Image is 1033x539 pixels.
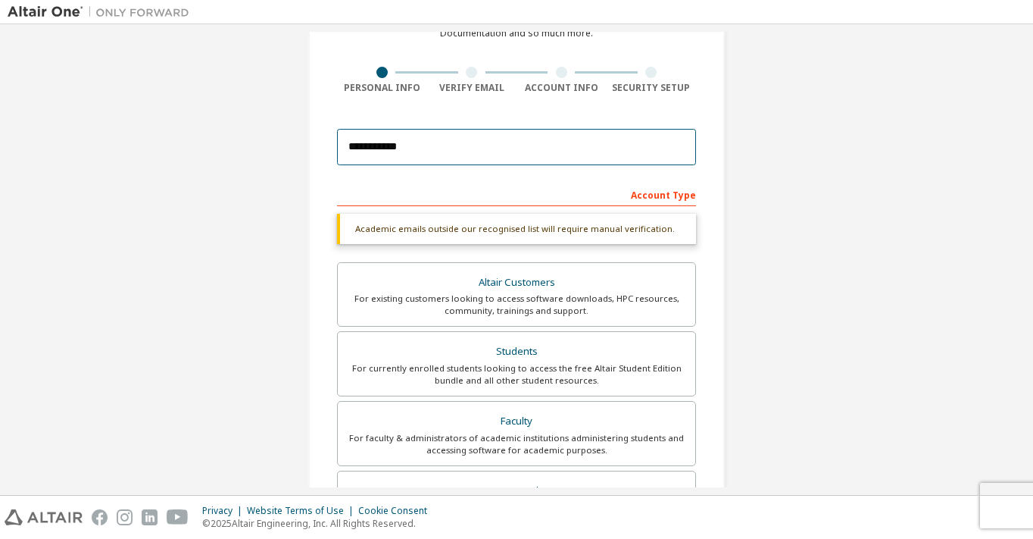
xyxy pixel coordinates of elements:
[516,82,607,94] div: Account Info
[347,362,686,387] div: For currently enrolled students looking to access the free Altair Student Edition bundle and all ...
[347,272,686,293] div: Altair Customers
[5,509,83,525] img: altair_logo.svg
[167,509,189,525] img: youtube.svg
[358,505,436,517] div: Cookie Consent
[347,432,686,456] div: For faculty & administrators of academic institutions administering students and accessing softwa...
[427,82,517,94] div: Verify Email
[117,509,133,525] img: instagram.svg
[337,82,427,94] div: Personal Info
[347,341,686,362] div: Students
[337,214,696,244] div: Academic emails outside our recognised list will require manual verification.
[202,517,436,530] p: © 2025 Altair Engineering, Inc. All Rights Reserved.
[202,505,247,517] div: Privacy
[92,509,108,525] img: facebook.svg
[337,182,696,206] div: Account Type
[347,293,686,317] div: For existing customers looking to access software downloads, HPC resources, community, trainings ...
[247,505,358,517] div: Website Terms of Use
[8,5,197,20] img: Altair One
[347,411,686,432] div: Faculty
[347,481,686,502] div: Everyone else
[142,509,158,525] img: linkedin.svg
[607,82,697,94] div: Security Setup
